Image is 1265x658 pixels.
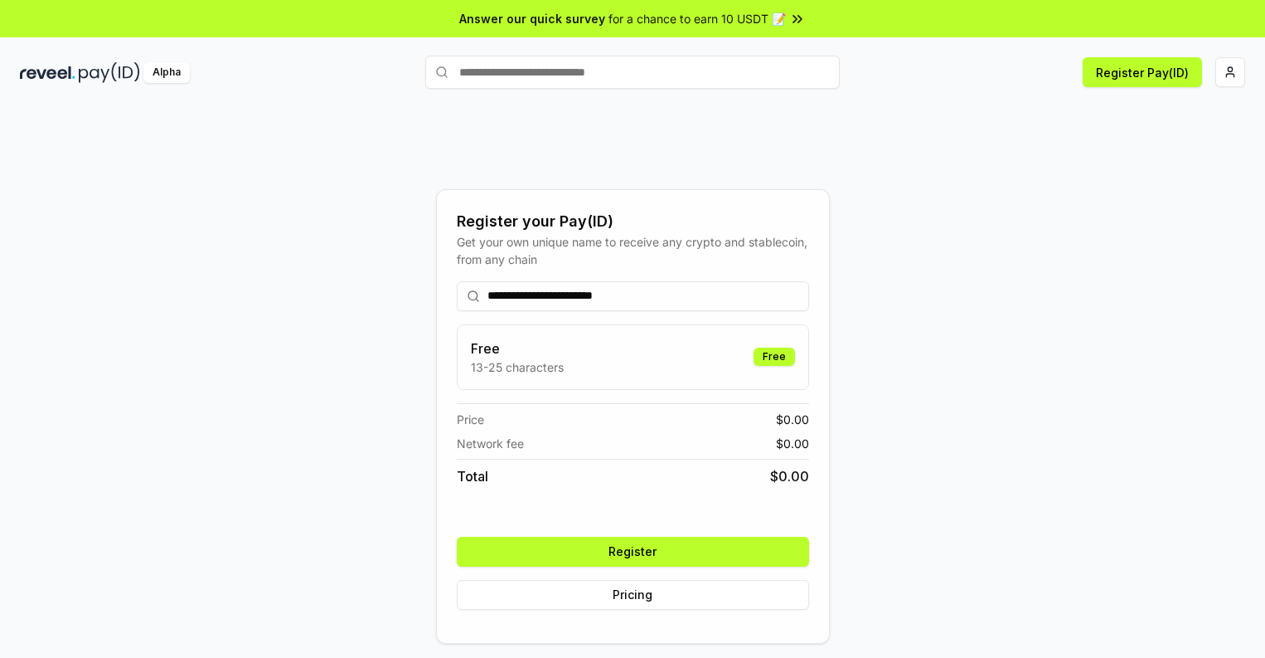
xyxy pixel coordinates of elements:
[457,210,809,233] div: Register your Pay(ID)
[754,348,795,366] div: Free
[457,537,809,567] button: Register
[608,10,786,27] span: for a chance to earn 10 USDT 📝
[457,580,809,610] button: Pricing
[457,233,809,268] div: Get your own unique name to receive any crypto and stablecoin, from any chain
[1083,57,1202,87] button: Register Pay(ID)
[457,411,484,428] span: Price
[776,411,809,428] span: $ 0.00
[459,10,605,27] span: Answer our quick survey
[79,62,140,83] img: pay_id
[457,435,524,452] span: Network fee
[143,62,190,83] div: Alpha
[770,466,809,486] span: $ 0.00
[471,339,564,358] h3: Free
[471,358,564,376] p: 13-25 characters
[20,62,75,83] img: reveel_dark
[457,466,488,486] span: Total
[776,435,809,452] span: $ 0.00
